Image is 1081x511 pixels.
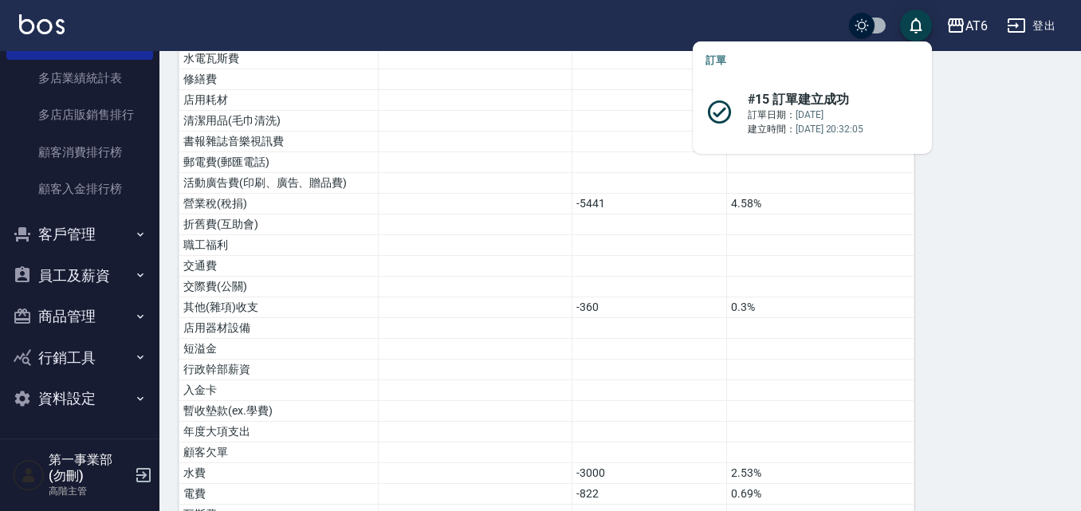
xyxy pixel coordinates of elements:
button: 行銷工具 [6,337,153,379]
button: 員工及薪資 [6,255,153,297]
a: 顧客入金排行榜 [6,171,153,207]
p: 高階主管 [49,484,130,498]
h5: 第一事業部 (勿刪) [49,452,130,484]
td: -822 [572,484,727,505]
td: 修繕費 [179,69,379,90]
button: 商品管理 [6,296,153,337]
td: 其他(雜項)收支 [179,297,379,318]
button: 客戶管理 [6,214,153,255]
td: 清潔用品(毛巾清洗) [179,111,379,132]
td: 店用器材設備 [179,318,379,339]
a: 多店店販銷售排行 [6,96,153,133]
img: Person [13,459,45,491]
button: 資料設定 [6,378,153,419]
td: -3000 [572,463,727,484]
td: 交通費 [179,256,379,277]
a: 顧客消費排行榜 [6,134,153,171]
td: 職工福利 [179,235,379,256]
td: 折舊費(互助會) [179,214,379,235]
td: 短溢金 [179,339,379,360]
img: Logo [19,14,65,34]
td: 顧客欠單 [179,442,379,463]
td: 水費 [179,463,379,484]
td: 活動廣告費(印刷、廣告、贈品費) [179,173,379,194]
span: 建立時間： [748,124,796,135]
td: -360 [572,297,727,318]
span: #15 訂單建立成功 [748,91,894,108]
td: 交際費(公關) [179,277,379,297]
a: 多店業績統計表 [6,60,153,96]
span: 訂單日期： [748,109,796,120]
td: 營業稅(稅捐) [179,194,379,214]
td: 暫收墊款(ex.學費) [179,401,379,422]
td: 店用耗材 [179,90,379,111]
td: 入金卡 [179,380,379,401]
div: 訂單 [693,41,932,80]
td: 0.69% [727,484,914,505]
td: 0.3% [727,297,914,318]
button: save [900,10,932,41]
td: 郵電費(郵匯電話) [179,152,379,173]
td: 書報雜誌音樂視訊費 [179,132,379,152]
td: 水電瓦斯費 [179,49,379,69]
td: 年度大項支出 [179,422,379,442]
p: [DATE] [DATE] 20:32:05 [748,108,894,136]
td: 2.53% [727,463,914,484]
td: -5441 [572,194,727,214]
button: 登出 [1000,11,1062,41]
td: 4.58% [727,194,914,214]
div: AT6 [965,16,988,36]
button: AT6 [940,10,994,42]
td: 行政幹部薪資 [179,360,379,380]
td: 電費 [179,484,379,505]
